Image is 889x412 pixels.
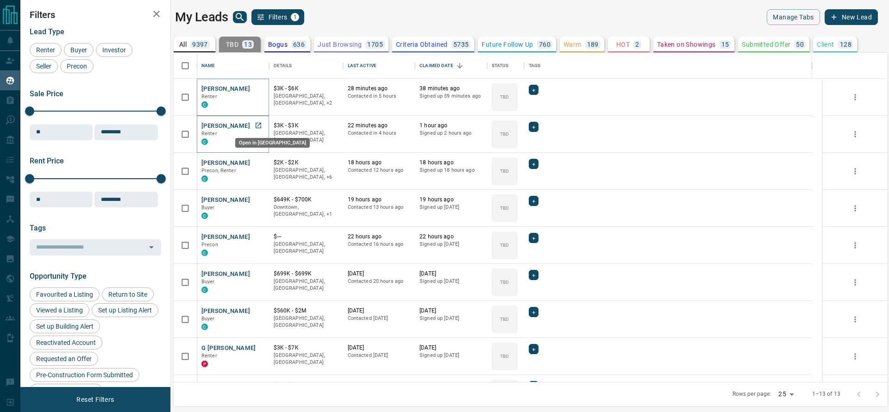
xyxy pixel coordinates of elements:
[532,344,535,354] span: +
[396,41,448,48] p: Criteria Obtained
[201,159,250,168] button: [PERSON_NAME]
[179,41,187,48] p: All
[482,41,533,48] p: Future Follow Up
[274,167,338,181] p: Etobicoke, Midtown, North York, Scarborough, Scarborough, Toronto
[348,130,411,137] p: Contacted in 4 hours
[419,204,482,211] p: Signed up [DATE]
[33,306,86,314] span: Viewed a Listing
[532,270,535,280] span: +
[235,138,310,148] div: Open in [GEOGRAPHIC_DATA]
[742,41,790,48] p: Submitted Offer
[30,368,139,382] div: Pre-Construction Form Submitted
[201,353,217,359] span: Renter
[419,130,482,137] p: Signed up 2 hours ago
[175,10,228,25] h1: My Leads
[274,307,338,315] p: $560K - $2M
[721,41,729,48] p: 15
[201,138,208,145] div: condos.ca
[367,41,383,48] p: 1705
[532,85,535,94] span: +
[293,41,305,48] p: 636
[767,9,820,25] button: Manage Tabs
[201,212,208,219] div: condos.ca
[233,11,247,23] button: search button
[105,291,150,298] span: Return to Site
[348,307,411,315] p: [DATE]
[30,9,161,20] h2: Filters
[419,122,482,130] p: 1 hour ago
[348,167,411,174] p: Contacted 12 hours ago
[274,204,338,218] p: Toronto
[201,270,250,279] button: [PERSON_NAME]
[201,344,256,353] button: G [PERSON_NAME]
[796,41,804,48] p: 50
[201,233,250,242] button: [PERSON_NAME]
[348,352,411,359] p: Contacted [DATE]
[419,307,482,315] p: [DATE]
[825,9,878,25] button: New Lead
[775,387,797,401] div: 25
[419,159,482,167] p: 18 hours ago
[201,287,208,293] div: condos.ca
[524,53,812,79] div: Tags
[419,241,482,248] p: Signed up [DATE]
[30,336,102,350] div: Reactivated Account
[419,53,453,79] div: Claimed Date
[201,242,218,248] span: Precon
[487,53,524,79] div: Status
[269,53,343,79] div: Details
[529,196,538,206] div: +
[500,279,509,286] p: TBD
[817,41,834,48] p: Client
[30,287,100,301] div: Favourited a Listing
[348,85,411,93] p: 28 minutes ago
[419,352,482,359] p: Signed up [DATE]
[848,275,862,289] button: more
[30,89,63,98] span: Sale Price
[348,204,411,211] p: Contacted 13 hours ago
[848,90,862,104] button: more
[419,315,482,322] p: Signed up [DATE]
[33,46,58,54] span: Renter
[732,390,771,398] p: Rows per page:
[201,250,208,256] div: condos.ca
[292,14,298,20] span: 1
[348,233,411,241] p: 22 hours ago
[318,41,362,48] p: Just Browsing
[848,238,862,252] button: more
[63,62,90,70] span: Precon
[529,122,538,132] div: +
[532,307,535,317] span: +
[529,381,538,391] div: +
[419,167,482,174] p: Signed up 18 hours ago
[529,307,538,317] div: +
[848,201,862,215] button: more
[415,53,487,79] div: Claimed Date
[500,353,509,360] p: TBD
[30,27,64,36] span: Lead Type
[201,196,250,205] button: [PERSON_NAME]
[419,278,482,285] p: Signed up [DATE]
[274,241,338,255] p: [GEOGRAPHIC_DATA], [GEOGRAPHIC_DATA]
[274,233,338,241] p: $---
[419,344,482,352] p: [DATE]
[201,122,250,131] button: [PERSON_NAME]
[500,205,509,212] p: TBD
[848,127,862,141] button: more
[33,371,136,379] span: Pre-Construction Form Submitted
[343,53,415,79] div: Last Active
[274,344,338,352] p: $3K - $7K
[348,315,411,322] p: Contacted [DATE]
[563,41,582,48] p: Warm
[274,85,338,93] p: $3K - $6K
[145,241,158,254] button: Open
[500,242,509,249] p: TBD
[348,344,411,352] p: [DATE]
[30,43,62,57] div: Renter
[348,159,411,167] p: 18 hours ago
[30,319,100,333] div: Set up Building Alert
[532,122,535,131] span: +
[92,303,158,317] div: Set up Listing Alert
[812,390,840,398] p: 1–13 of 13
[532,381,535,391] span: +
